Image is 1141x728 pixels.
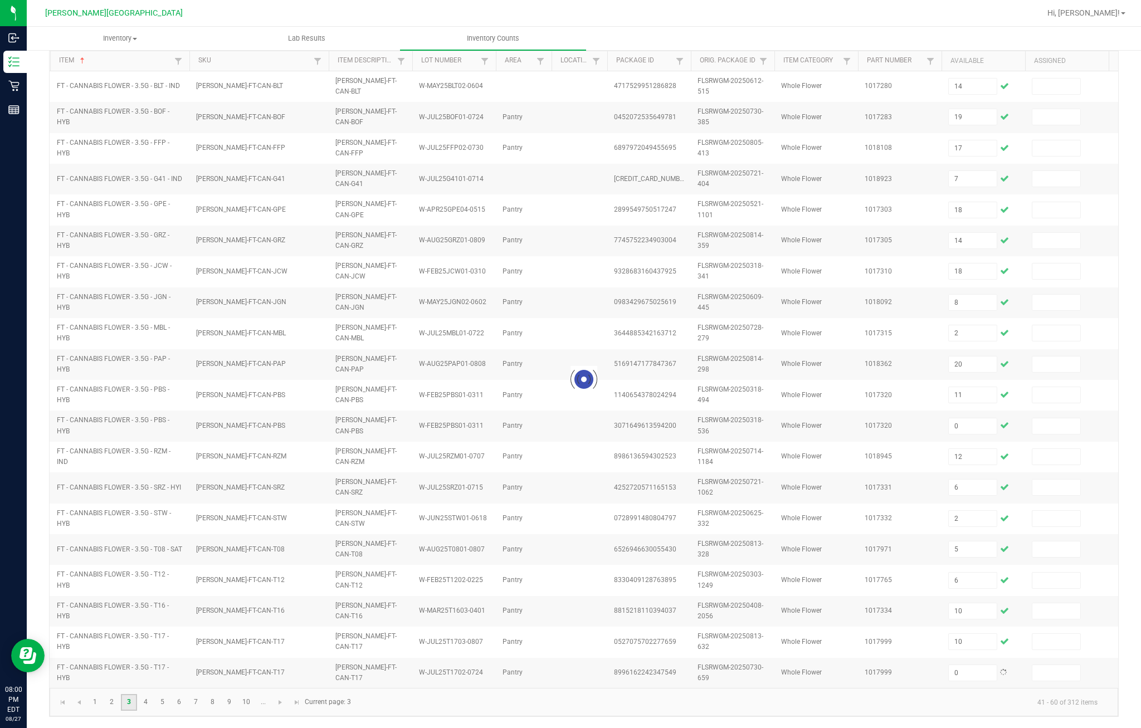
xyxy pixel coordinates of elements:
[616,56,672,65] a: Package IdSortable
[78,56,87,65] span: Sortable
[255,694,271,711] a: Page 11
[289,694,305,711] a: Go to the last page
[87,694,103,711] a: Page 1
[1025,51,1109,71] th: Assigned
[338,56,394,65] a: Item DescriptionSortable
[783,56,840,65] a: Item CategorySortable
[272,694,289,711] a: Go to the next page
[238,694,255,711] a: Page 10
[5,685,22,715] p: 08:00 PM EDT
[394,54,408,68] a: Filter
[534,54,547,68] a: Filter
[27,33,213,43] span: Inventory
[942,51,1025,71] th: Available
[71,694,87,711] a: Go to the previous page
[358,693,1106,711] kendo-pager-info: 41 - 60 of 312 items
[221,694,237,711] a: Page 9
[171,694,187,711] a: Page 6
[560,56,589,65] a: LocationSortable
[198,56,310,65] a: SKUSortable
[188,694,204,711] a: Page 7
[55,694,71,711] a: Go to the first page
[121,694,137,711] a: Page 3
[589,54,603,68] a: Filter
[172,54,185,68] a: Filter
[213,27,400,50] a: Lab Results
[8,80,19,91] inline-svg: Retail
[757,54,770,68] a: Filter
[452,33,534,43] span: Inventory Counts
[154,694,170,711] a: Page 5
[421,56,477,65] a: Lot NumberSortable
[700,56,756,65] a: Orig. Package IdSortable
[45,8,183,18] span: [PERSON_NAME][GEOGRAPHIC_DATA]
[478,54,491,68] a: Filter
[867,56,923,65] a: Part NumberSortable
[505,56,533,65] a: AreaSortable
[8,56,19,67] inline-svg: Inventory
[1047,8,1120,17] span: Hi, [PERSON_NAME]!
[273,33,340,43] span: Lab Results
[400,27,587,50] a: Inventory Counts
[840,54,854,68] a: Filter
[104,694,120,711] a: Page 2
[204,694,221,711] a: Page 8
[27,27,213,50] a: Inventory
[276,698,285,707] span: Go to the next page
[58,698,67,707] span: Go to the first page
[5,715,22,723] p: 08/27
[59,56,171,65] a: ItemSortable
[75,698,84,707] span: Go to the previous page
[8,32,19,43] inline-svg: Inbound
[673,54,686,68] a: Filter
[292,698,301,707] span: Go to the last page
[138,694,154,711] a: Page 4
[50,688,1118,716] kendo-pager: Current page: 3
[311,54,324,68] a: Filter
[924,54,937,68] a: Filter
[11,639,45,672] iframe: Resource center
[8,104,19,115] inline-svg: Reports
